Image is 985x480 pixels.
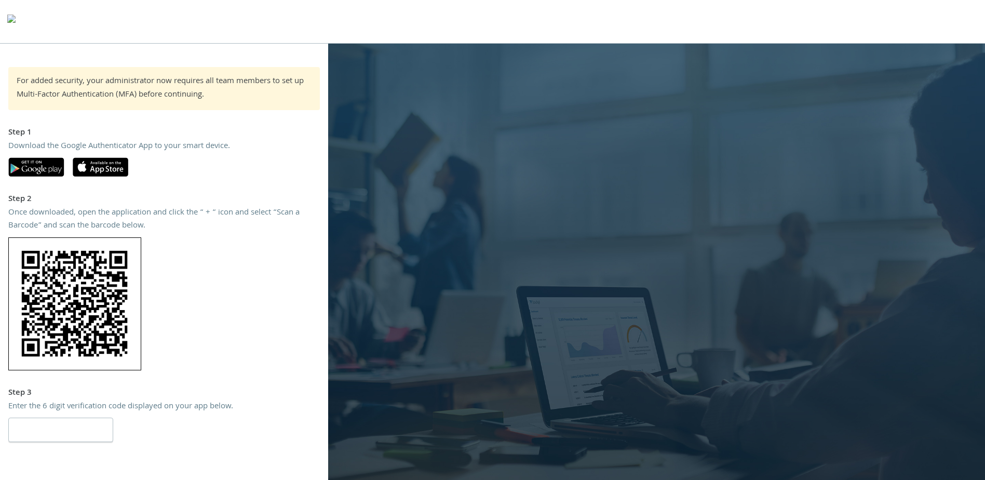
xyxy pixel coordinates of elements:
[8,207,320,233] div: Once downloaded, open the application and click the “ + “ icon and select “Scan a Barcode” and sc...
[8,157,64,177] img: google-play.svg
[8,140,320,154] div: Download the Google Authenticator App to your smart device.
[8,386,32,400] strong: Step 3
[7,11,16,32] img: todyl-logo-dark.svg
[8,126,32,140] strong: Step 1
[17,75,312,102] div: For added security, your administrator now requires all team members to set up Multi-Factor Authe...
[8,193,32,206] strong: Step 2
[8,401,320,414] div: Enter the 6 digit verification code displayed on your app below.
[73,157,128,177] img: apple-app-store.svg
[8,237,141,370] img: Gw5TCAAAAAASUVORK5CYII=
